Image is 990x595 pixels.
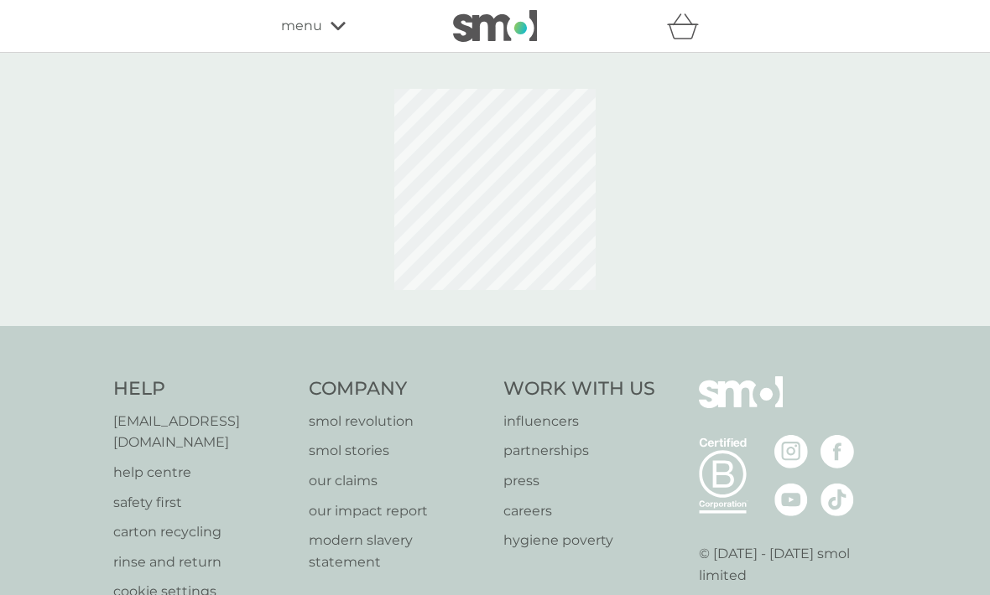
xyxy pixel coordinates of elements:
img: visit the smol Youtube page [774,483,808,516]
img: smol [699,376,783,433]
a: hygiene poverty [503,530,655,551]
a: influencers [503,411,655,432]
img: visit the smol Facebook page [821,435,854,468]
a: rinse and return [113,551,292,573]
a: our impact report [309,500,487,522]
h4: Work With Us [503,376,655,402]
img: visit the smol Tiktok page [821,483,854,516]
h4: Help [113,376,292,402]
a: careers [503,500,655,522]
a: smol stories [309,440,487,462]
a: carton recycling [113,521,292,543]
img: visit the smol Instagram page [774,435,808,468]
a: modern slavery statement [309,530,487,572]
p: © [DATE] - [DATE] smol limited [699,543,878,586]
img: smol [453,10,537,42]
a: partnerships [503,440,655,462]
a: safety first [113,492,292,514]
div: basket [667,9,709,43]
span: menu [281,15,322,37]
a: [EMAIL_ADDRESS][DOMAIN_NAME] [113,411,292,453]
h4: Company [309,376,487,402]
a: press [503,470,655,492]
a: our claims [309,470,487,492]
a: help centre [113,462,292,484]
a: smol revolution [309,411,487,432]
